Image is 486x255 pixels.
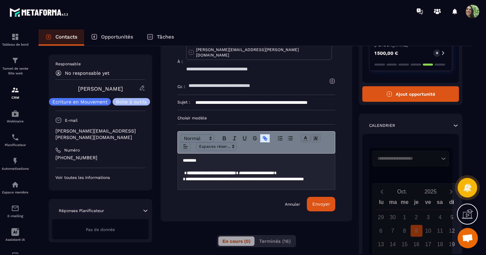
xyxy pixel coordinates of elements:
[436,51,438,55] p: 0
[55,128,145,141] p: [PERSON_NAME][EMAIL_ADDRESS][PERSON_NAME][DOMAIN_NAME]
[59,208,104,213] p: Réponses Planificateur
[55,155,145,161] p: [PHONE_NUMBER]
[222,238,250,244] span: En cours (0)
[196,47,330,58] p: [PERSON_NAME][EMAIL_ADDRESS][PERSON_NAME][DOMAIN_NAME]
[11,33,19,41] img: formation
[2,152,29,176] a: automationsautomationsAutomatisations
[9,6,70,19] img: logo
[2,167,29,170] p: Automatisations
[11,56,19,65] img: formation
[64,147,80,153] p: Numéro
[55,34,77,40] p: Contacts
[11,181,19,189] img: automations
[218,236,254,246] button: En cours (0)
[307,197,335,211] button: Envoyer
[11,86,19,94] img: formation
[2,176,29,199] a: automationsautomationsEspace membre
[255,236,295,246] button: Terminés (16)
[2,128,29,152] a: schedulerschedulerPlanificateur
[39,29,84,46] a: Contacts
[11,157,19,165] img: automations
[116,99,147,104] p: Boite à outils
[2,223,29,247] a: Assistant IA
[177,99,190,105] p: Sujet :
[2,66,29,76] p: Tunnel de vente Site web
[177,84,185,89] p: Cc :
[259,238,291,244] span: Terminés (16)
[2,28,29,51] a: formationformationTableau de bord
[101,34,133,40] p: Opportunités
[86,227,115,232] span: Pas de donnée
[11,110,19,118] img: automations
[2,119,29,123] p: Webinaire
[65,70,110,76] p: No responsable yet
[157,34,174,40] p: Tâches
[362,86,459,102] button: Ajout opportunité
[2,214,29,218] p: E-mailing
[2,199,29,223] a: emailemailE-mailing
[2,96,29,99] p: CRM
[11,204,19,212] img: email
[177,115,335,121] p: Choisir modèle
[374,51,398,55] p: 1 500,00 €
[52,99,107,104] p: Ecriture en Mouvement
[2,51,29,81] a: formationformationTunnel de vente Site web
[458,228,478,248] div: Ouvrir le chat
[2,43,29,46] p: Tableau de bord
[369,123,395,128] p: Calendrier
[2,238,29,241] p: Assistant IA
[2,105,29,128] a: automationsautomationsWebinaire
[55,175,145,180] p: Voir toutes les informations
[55,61,145,67] p: Responsable
[65,118,78,123] p: E-mail
[140,29,181,46] a: Tâches
[285,202,300,207] a: Annuler
[11,133,19,141] img: scheduler
[2,143,29,147] p: Planificateur
[84,29,140,46] a: Opportunités
[78,86,123,92] a: [PERSON_NAME]
[2,190,29,194] p: Espace membre
[177,59,183,64] p: À :
[2,81,29,105] a: formationformationCRM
